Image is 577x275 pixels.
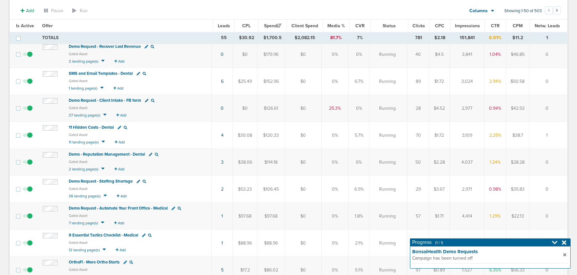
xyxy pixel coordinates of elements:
td: $4.52 [429,95,449,122]
td: $3.67 [429,176,449,202]
span: Demo - Reputation Management - Dental [69,152,145,157]
span: Columns [469,8,488,14]
small: Gated Asset [69,106,208,112]
span: Add [118,59,124,64]
td: 0% [322,41,349,68]
span: Running [379,159,396,166]
td: $97.68 [257,202,285,229]
span: Add [120,194,127,198]
td: 1 [530,32,567,44]
td: $97.68 [233,202,257,229]
td: $1.71 [429,202,449,229]
span: Add [117,86,123,90]
td: 3,109 [449,122,484,149]
span: Client Spend [291,23,318,29]
span: 11 Hidden Costs - Dental [69,125,114,130]
td: 6% [349,149,369,176]
td: 0 [529,229,567,256]
td: $88.96 [257,229,285,256]
a: 6 [221,79,224,84]
td: $25.49 [233,68,257,95]
td: 0% [322,68,349,95]
td: 25.3% [322,95,349,122]
td: 2,971 [449,176,484,202]
span: 11 landing page(s) [69,140,99,144]
span: CPM [513,23,523,29]
strong: BonsaiHealth Demo Requests [412,248,563,255]
td: 47 [407,229,429,256]
td: $53.23 [233,176,257,202]
td: 0.51% [484,32,506,44]
td: 57 [407,202,429,229]
td: 70 [407,122,429,149]
span: 12 landing page(s) [69,248,100,252]
td: 1.8% [349,202,369,229]
td: 4,037 [449,149,484,176]
span: Running [379,213,396,219]
td: $51.9 [506,229,529,256]
span: Leads [218,23,230,29]
td: $126.61 [257,95,285,122]
td: 6.9% [349,176,369,202]
span: CPL [242,23,251,29]
span: Campaign has been turned off [412,255,561,262]
td: $179.96 [257,41,285,68]
td: 28 [407,95,429,122]
td: $0 [285,41,322,68]
td: $2.28 [429,149,449,176]
td: $152.96 [257,68,285,95]
small: Gated Asset [69,213,208,219]
td: 4,414 [449,202,484,229]
td: 151,841 [450,32,484,44]
ul: Pagination [545,7,561,15]
a: 1 [221,240,223,246]
td: 40 [407,41,429,68]
span: Running [379,186,396,193]
td: $120.33 [257,122,285,149]
td: 89 [407,68,429,95]
td: 0% [322,202,349,229]
td: 3,024 [449,68,484,95]
td: 3,841 [449,41,484,68]
td: 2.1% [349,229,369,256]
span: Running [379,132,396,139]
a: 5 [221,267,224,273]
a: 4 [221,133,224,138]
span: Add [119,140,125,144]
td: 1.04% [484,41,506,68]
td: 2.74% [484,229,506,256]
td: 0% [349,41,369,68]
span: Showing 1-50 of 503 [504,8,542,14]
span: 2 landing page(s) [69,59,98,64]
td: $30.92 [235,32,259,44]
td: $2,082.15 [287,32,323,44]
span: Demo Request - Automate Your Front Office - Medical [69,206,168,211]
td: 0 [529,202,567,229]
td: 7% [350,32,371,44]
span: Running [379,267,396,273]
td: $0 [233,41,257,68]
span: Clicks [413,23,425,29]
td: 6.7% [349,68,369,95]
td: 0% [349,95,369,122]
td: $0 [285,202,322,229]
span: Running [379,105,396,112]
td: 55 [213,32,235,44]
td: 0% [322,149,349,176]
span: Impressions [455,23,480,29]
td: $50.58 [506,68,529,95]
td: $88.96 [233,229,257,256]
span: Running [379,240,396,246]
span: Add [118,167,124,171]
td: $1.72 [429,68,449,95]
td: 0.94% [484,95,506,122]
small: Gated Asset [69,186,208,193]
td: $0 [285,95,322,122]
td: $38.7 [506,122,529,149]
td: $0 [285,176,322,202]
small: Gated Asset [69,79,208,85]
span: Demo Request - Staffing Shortage [69,179,133,184]
td: $114.18 [257,149,285,176]
td: $38.06 [233,149,257,176]
span: Running [379,51,396,58]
